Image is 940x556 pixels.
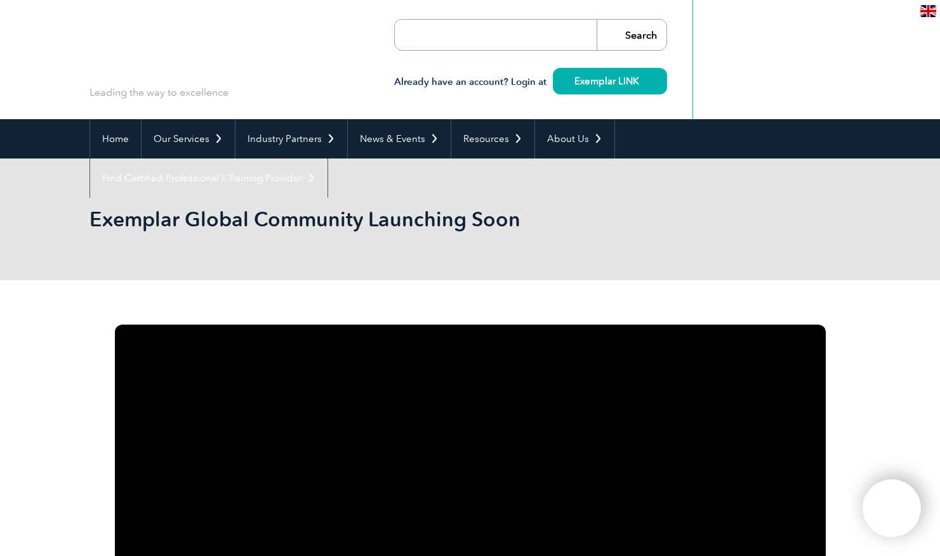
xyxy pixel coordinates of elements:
a: Resources [451,119,534,158]
a: News & Events [348,119,451,158]
a: Industry Partners [235,119,347,158]
input: Search [597,20,666,50]
img: svg+xml;nitro-empty-id=MzUxOjIzMg==-1;base64,PHN2ZyB2aWV3Qm94PSIwIDAgMTEgMTEiIHdpZHRoPSIxMSIgaGVp... [639,77,645,84]
h3: Already have an account? Login at [394,74,667,90]
p: Leading the way to excellence [89,86,228,100]
a: About Us [535,119,614,158]
a: Find Certified Professional / Training Provider [90,158,328,198]
a: Our Services [142,119,235,158]
img: en [920,5,936,17]
a: Exemplar LINK [553,68,667,94]
a: Home [90,119,141,158]
img: svg+xml;nitro-empty-id=MTMzODoxMTY=-1;base64,PHN2ZyB2aWV3Qm94PSIwIDAgNDAwIDQwMCIgd2lkdGg9IjQwMCIg... [876,493,908,524]
h2: Exemplar Global Community Launching Soon [89,209,623,230]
